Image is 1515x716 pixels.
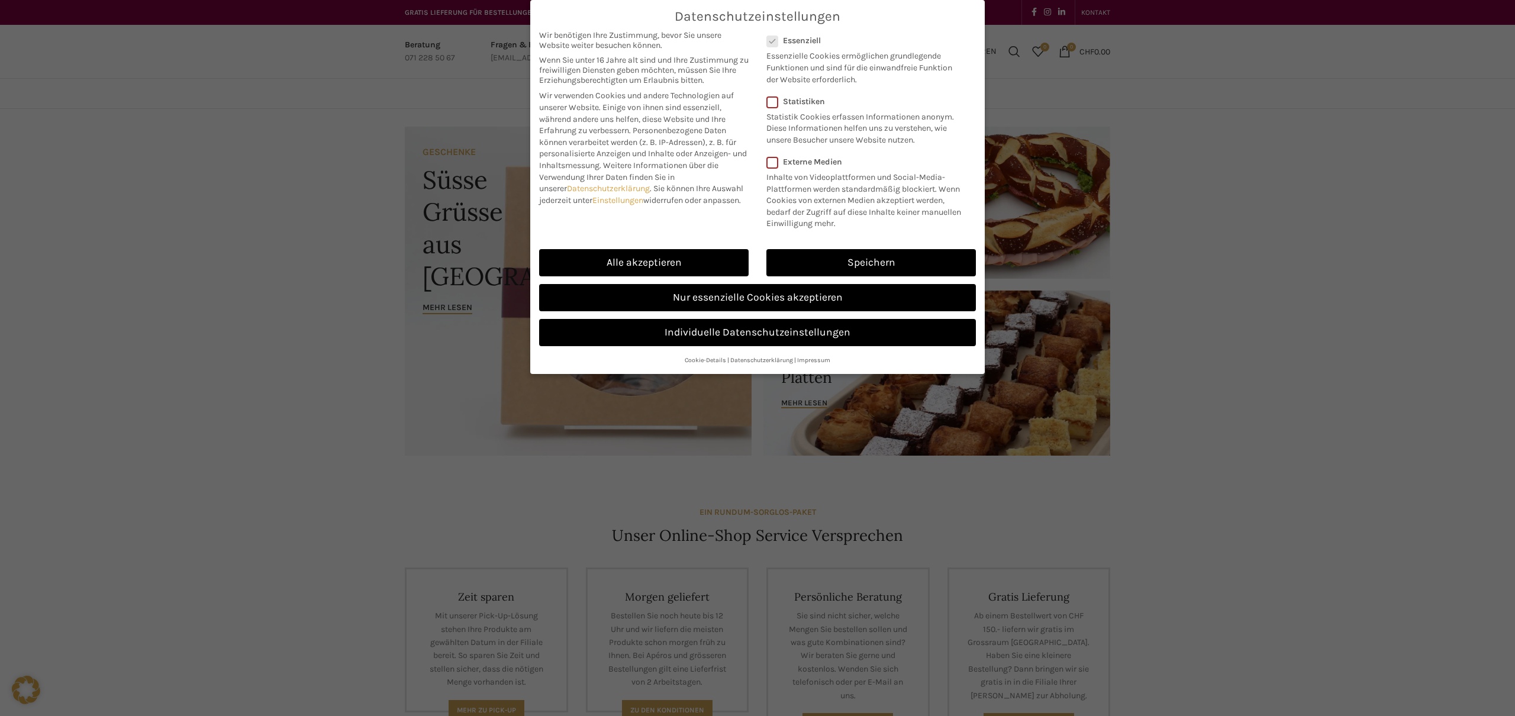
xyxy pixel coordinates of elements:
a: Cookie-Details [685,356,726,364]
span: Personenbezogene Daten können verarbeitet werden (z. B. IP-Adressen), z. B. für personalisierte A... [539,125,747,170]
a: Alle akzeptieren [539,249,749,276]
a: Datenschutzerklärung [730,356,793,364]
a: Nur essenzielle Cookies akzeptieren [539,284,976,311]
a: Speichern [766,249,976,276]
span: Sie können Ihre Auswahl jederzeit unter widerrufen oder anpassen. [539,183,743,205]
a: Einstellungen [592,195,643,205]
p: Statistik Cookies erfassen Informationen anonym. Diese Informationen helfen uns zu verstehen, wie... [766,107,960,146]
label: Externe Medien [766,157,968,167]
label: Essenziell [766,36,960,46]
span: Datenschutzeinstellungen [675,9,840,24]
p: Inhalte von Videoplattformen und Social-Media-Plattformen werden standardmäßig blockiert. Wenn Co... [766,167,968,230]
span: Weitere Informationen über die Verwendung Ihrer Daten finden Sie in unserer . [539,160,718,193]
a: Individuelle Datenschutzeinstellungen [539,319,976,346]
span: Wir verwenden Cookies und andere Technologien auf unserer Website. Einige von ihnen sind essenzie... [539,91,734,136]
a: Impressum [797,356,830,364]
label: Statistiken [766,96,960,107]
p: Essenzielle Cookies ermöglichen grundlegende Funktionen und sind für die einwandfreie Funktion de... [766,46,960,85]
span: Wir benötigen Ihre Zustimmung, bevor Sie unsere Website weiter besuchen können. [539,30,749,50]
span: Wenn Sie unter 16 Jahre alt sind und Ihre Zustimmung zu freiwilligen Diensten geben möchten, müss... [539,55,749,85]
a: Datenschutzerklärung [567,183,650,193]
